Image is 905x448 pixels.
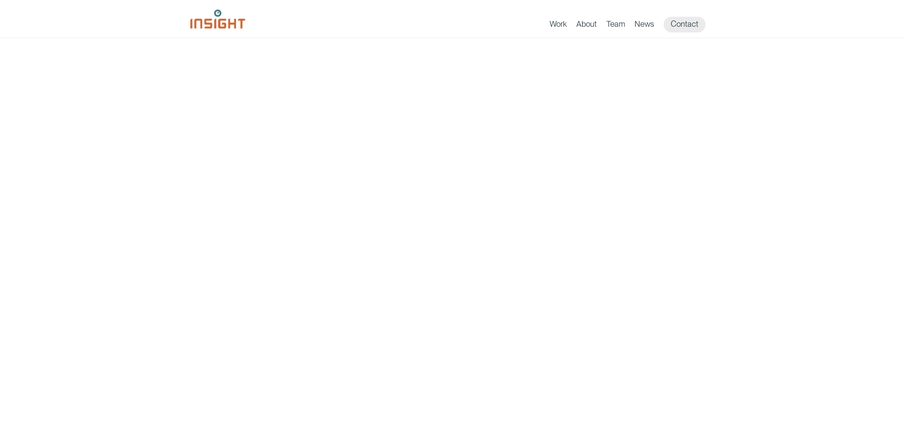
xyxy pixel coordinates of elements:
a: News [635,19,654,32]
img: Insight Marketing Design [190,10,245,29]
a: Team [606,19,625,32]
a: About [576,19,597,32]
nav: primary navigation menu [550,17,715,32]
a: Contact [664,17,706,32]
a: Work [550,19,567,32]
